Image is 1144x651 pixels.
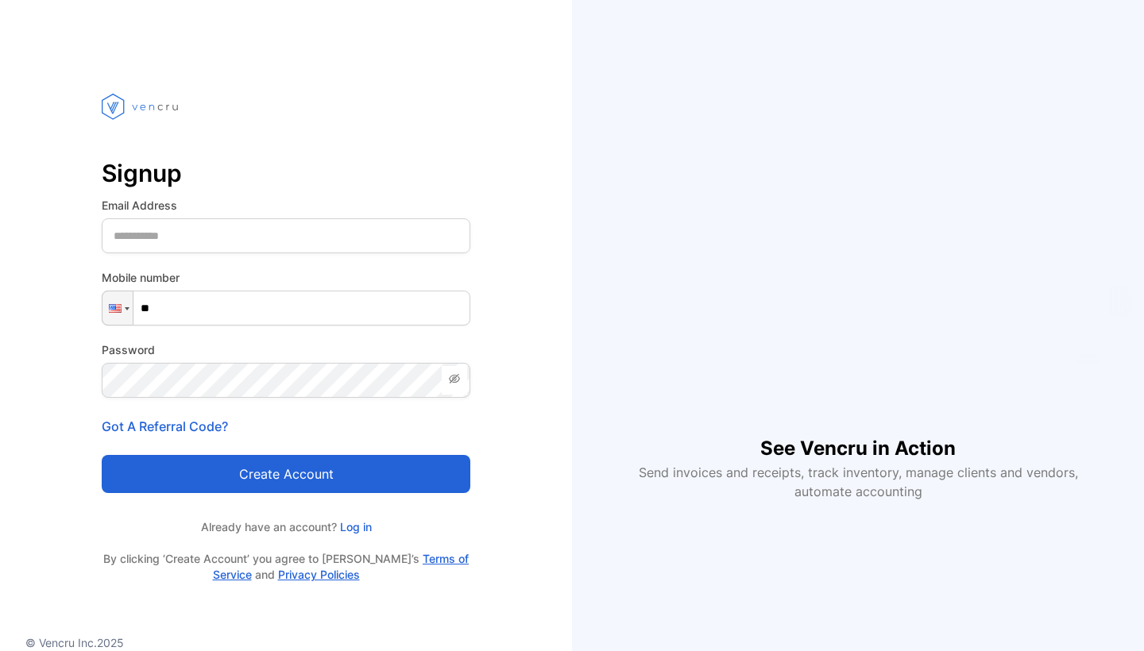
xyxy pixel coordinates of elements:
label: Mobile number [102,269,470,286]
iframe: YouTube video player [629,150,1087,409]
a: Privacy Policies [278,568,360,581]
img: vencru logo [102,64,181,149]
button: Create account [102,455,470,493]
p: Got A Referral Code? [102,417,470,436]
h1: See Vencru in Action [760,409,956,463]
div: United States: + 1 [102,291,133,325]
label: Email Address [102,197,470,214]
p: Signup [102,154,470,192]
p: Send invoices and receipts, track inventory, manage clients and vendors, automate accounting [629,463,1087,501]
p: By clicking ‘Create Account’ you agree to [PERSON_NAME]’s and [102,551,470,583]
label: Password [102,341,470,358]
p: Already have an account? [102,518,470,535]
a: Log in [337,520,372,534]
